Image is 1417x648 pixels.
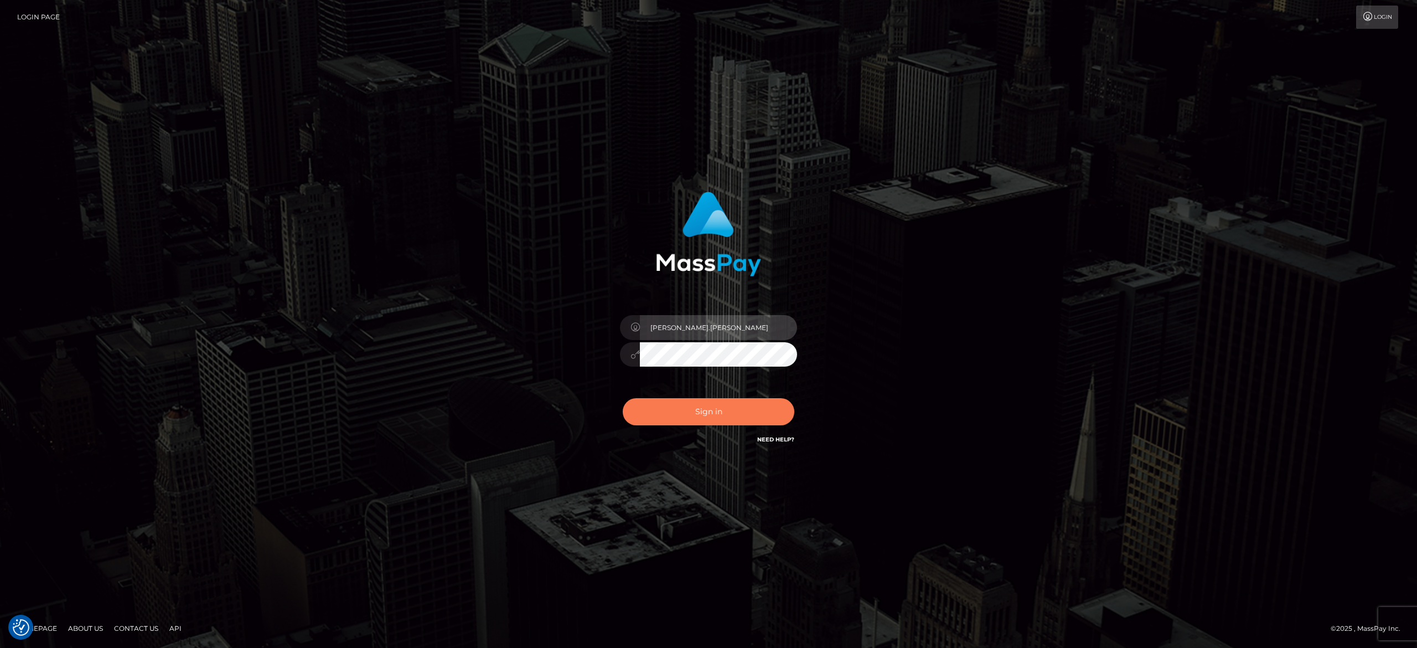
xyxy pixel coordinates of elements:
a: Login [1356,6,1398,29]
div: © 2025 , MassPay Inc. [1331,623,1409,635]
a: About Us [64,620,107,637]
button: Consent Preferences [13,619,29,636]
a: Contact Us [110,620,163,637]
a: Homepage [12,620,61,637]
a: Need Help? [757,436,794,443]
img: MassPay Login [656,192,761,276]
a: Login Page [17,6,60,29]
input: Username... [640,315,797,340]
button: Sign in [623,398,794,425]
a: API [165,620,186,637]
img: Revisit consent button [13,619,29,636]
